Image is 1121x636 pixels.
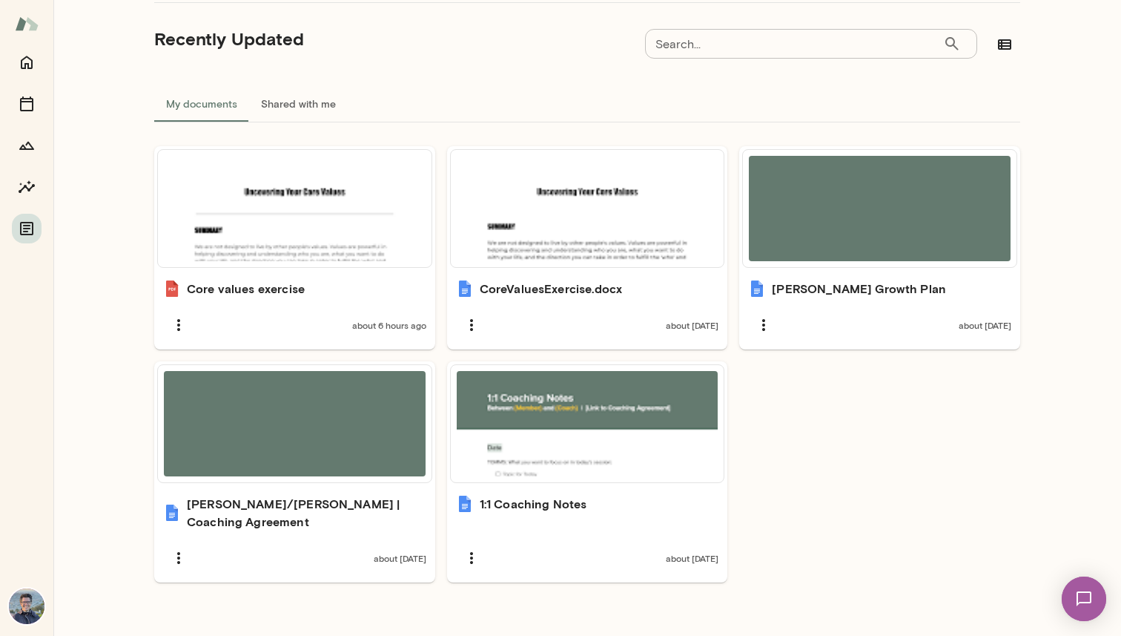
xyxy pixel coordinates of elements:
button: Shared with me [249,86,348,122]
img: Julio Growth Plan [748,280,766,298]
h6: [PERSON_NAME] Growth Plan [772,280,946,298]
img: 1:1 Coaching Notes [456,495,474,513]
img: Core values exercise [163,280,181,298]
img: Julio/Brian | Coaching Agreement [163,504,181,522]
img: Júlio Batista [9,589,44,624]
span: about [DATE] [666,319,718,331]
h6: Core values exercise [187,280,305,298]
button: My documents [154,86,249,122]
h6: 1:1 Coaching Notes [480,495,587,513]
span: about [DATE] [374,552,426,564]
img: Mento [15,10,39,38]
span: about [DATE] [666,552,718,564]
h6: CoreValuesExercise.docx [480,280,622,298]
div: documents tabs [154,86,1020,122]
h5: Recently Updated [154,27,304,50]
button: Insights [12,172,42,202]
button: Home [12,47,42,77]
button: Sessions [12,89,42,119]
h6: [PERSON_NAME]/[PERSON_NAME] | Coaching Agreement [187,495,426,531]
button: Growth Plan [12,131,42,160]
button: Documents [12,214,42,243]
span: about [DATE] [959,319,1011,331]
img: CoreValuesExercise.docx [456,280,474,298]
span: about 6 hours ago [352,319,426,331]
